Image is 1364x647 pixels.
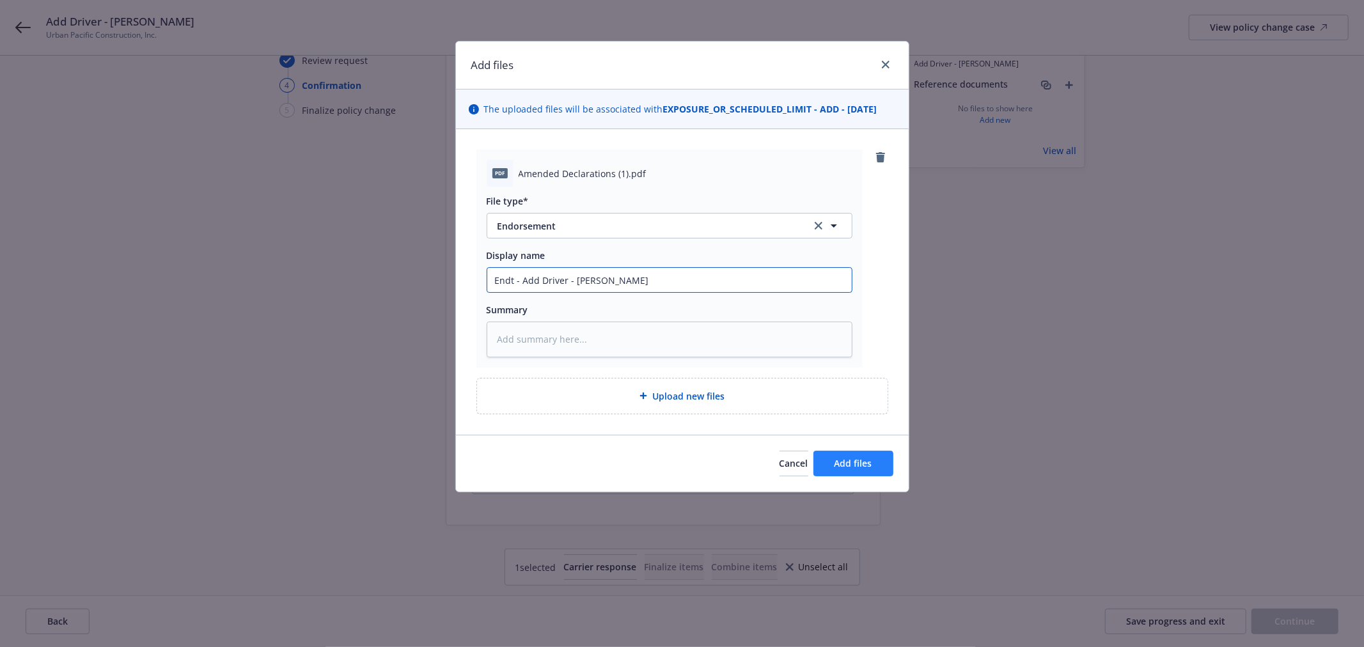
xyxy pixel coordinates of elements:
[498,219,794,233] span: Endorsement
[476,378,888,414] div: Upload new files
[780,451,808,476] button: Cancel
[487,213,852,238] button: Endorsementclear selection
[813,451,893,476] button: Add files
[484,102,877,116] span: The uploaded files will be associated with
[652,389,725,403] span: Upload new files
[492,168,508,178] span: pdf
[780,457,808,469] span: Cancel
[487,195,529,207] span: File type*
[487,268,852,292] input: Add display name here...
[471,57,514,74] h1: Add files
[519,167,647,180] span: Amended Declarations (1).pdf
[487,304,528,316] span: Summary
[873,150,888,165] a: remove
[878,57,893,72] a: close
[811,218,826,233] a: clear selection
[663,103,877,115] strong: EXPOSURE_OR_SCHEDULED_LIMIT - ADD - [DATE]
[835,457,872,469] span: Add files
[487,249,545,261] span: Display name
